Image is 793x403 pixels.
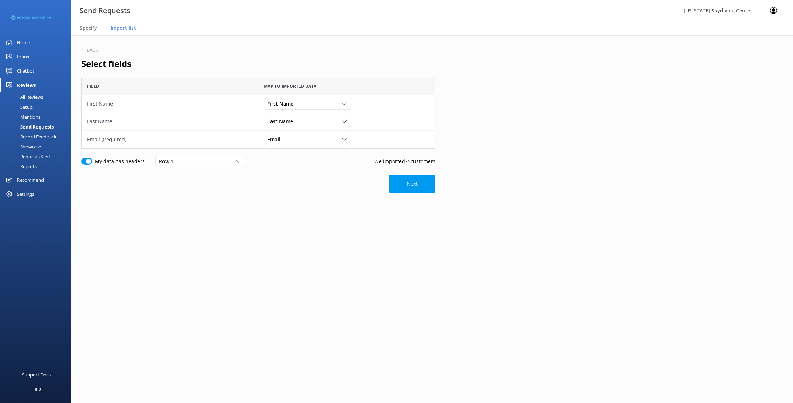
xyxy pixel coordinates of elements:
[17,78,36,92] div: Reviews
[17,173,44,187] div: Recommend
[17,64,34,78] div: Chatbot
[17,50,29,64] div: Inbox
[87,83,99,90] span: Field
[4,142,41,152] div: Showcase
[87,136,253,143] div: Email (Required)
[4,102,71,112] a: Setup
[267,136,285,143] span: Email
[4,161,37,171] div: Reports
[81,95,435,148] div: grid
[17,187,34,201] div: Settings
[4,142,71,152] a: Showcase
[4,122,71,132] a: Send Requests
[4,92,71,102] a: All Reviews
[159,158,178,165] span: Row 1
[4,152,50,161] div: Requests Sent
[17,35,30,50] div: Home
[87,48,98,52] h6: Back
[81,57,435,70] h2: Select fields
[80,24,97,32] span: Specify
[374,158,435,165] p: We imported 25 customers
[11,12,51,24] img: 3-1676954853.png
[4,132,56,142] div: Record Feedback
[87,100,253,108] div: First Name
[22,368,51,382] div: Support Docs
[4,92,43,102] div: All Reviews
[4,122,54,132] div: Send Requests
[264,83,316,90] span: Map to imported data
[87,118,253,125] div: Last Name
[389,175,435,193] button: Next
[267,118,297,125] span: Last Name
[4,132,71,142] a: Record Feedback
[4,112,71,122] a: Mentions
[4,152,71,161] a: Requests Sent
[267,100,298,108] span: First Name
[95,158,145,165] label: My data has headers
[4,112,40,122] div: Mentions
[81,48,98,52] button: Back
[110,24,136,32] span: Import list
[80,5,130,16] h3: Send Requests
[4,102,33,112] div: Setup
[4,161,71,171] a: Reports
[31,382,41,396] div: Help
